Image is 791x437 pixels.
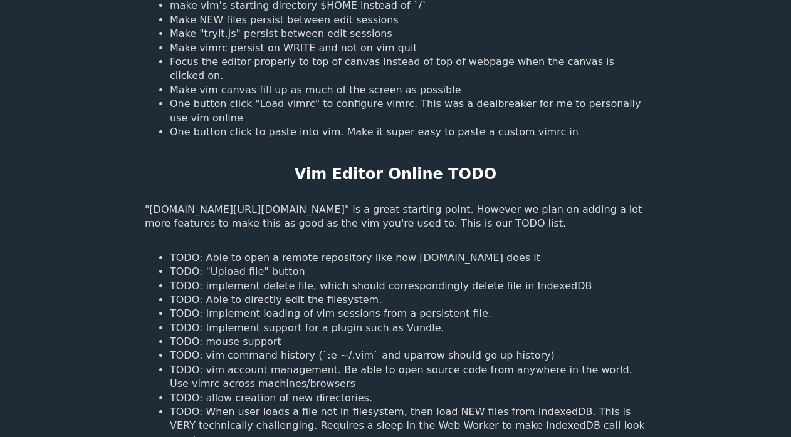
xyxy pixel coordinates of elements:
li: Focus the editor properly to top of canvas instead of top of webpage when the canvas is clicked on. [170,55,646,83]
li: TODO: implement delete file, which should correspondingly delete file in IndexedDB [170,279,646,293]
li: TODO: Implement support for a plugin such as Vundle. [170,321,646,335]
li: TODO: Able to directly edit the filesystem. [170,293,646,307]
li: Make vim canvas fill up as much of the screen as possible [170,83,646,97]
h2: Vim Editor Online TODO [295,164,496,185]
li: Make vimrc persist on WRITE and not on vim quit [170,41,646,55]
li: TODO: allow creation of new directories. [170,391,646,405]
li: Make "tryit.js" persist between edit sessions [170,27,646,41]
p: "[DOMAIN_NAME][URL][DOMAIN_NAME]" is a great starting point. However we plan on adding a lot more... [145,203,646,231]
li: One button click "Load vimrc" to configure vimrc. This was a dealbreaker for me to personally use... [170,97,646,125]
li: TODO: "Upload file" button [170,265,646,279]
li: Make NEW files persist between edit sessions [170,13,646,27]
li: TODO: vim command history (`:e ~/.vim` and uparrow should go up history) [170,349,646,362]
li: TODO: Able to open a remote repository like how [DOMAIN_NAME] does it [170,251,646,265]
li: TODO: mouse support [170,335,646,349]
li: TODO: Implement loading of vim sessions from a persistent file. [170,307,646,321]
li: One button click to paste into vim. Make it super easy to paste a custom vimrc in [170,125,646,139]
li: TODO: vim account management. Be able to open source code from anywhere in the world. Use vimrc a... [170,363,646,391]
